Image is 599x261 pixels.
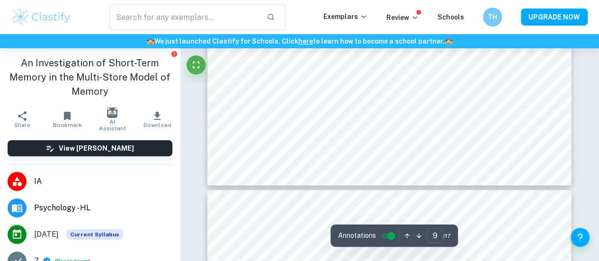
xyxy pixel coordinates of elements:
button: View [PERSON_NAME] [8,140,172,156]
span: Bookmark [53,122,82,128]
span: Share [14,122,30,128]
button: Download [135,106,180,133]
button: Report issue [171,50,178,57]
h1: An Investigation of Short-Term Memory in the Multi-Store Model of Memory [8,56,172,99]
span: Download [143,122,171,128]
h6: TH [487,12,498,22]
h6: View [PERSON_NAME] [59,143,134,153]
span: 🏫 [146,37,154,45]
img: AI Assistant [107,108,117,118]
span: Annotations [338,231,376,241]
p: Exemplars [323,11,367,22]
span: [DATE] [34,229,59,240]
button: Help and Feedback [571,228,590,247]
span: IA [34,176,172,187]
button: Fullscreen [187,55,206,74]
img: Clastify logo [11,8,72,27]
a: here [298,37,313,45]
span: Current Syllabus [66,229,123,240]
input: Search for any exemplars... [109,4,259,30]
div: This exemplar is based on the current syllabus. Feel free to refer to it for inspiration/ideas wh... [66,229,123,240]
span: / 17 [443,232,450,240]
p: Review [386,12,419,23]
span: AI Assistant [96,118,129,132]
button: Bookmark [45,106,90,133]
button: AI Assistant [90,106,135,133]
button: TH [483,8,502,27]
h6: We just launched Clastify for Schools. Click to learn how to become a school partner. [2,36,597,46]
a: Schools [438,13,464,21]
span: 🏫 [445,37,453,45]
span: Psychology - HL [34,202,172,214]
button: UPGRADE NOW [521,9,588,26]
